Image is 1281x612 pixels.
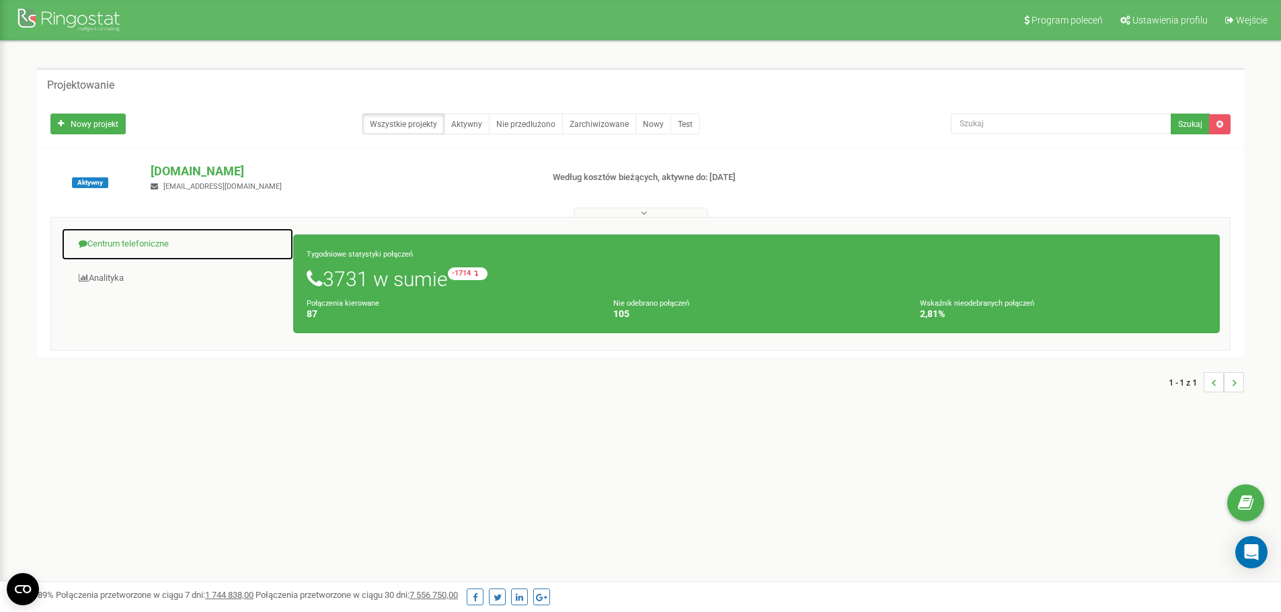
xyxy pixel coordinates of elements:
[1236,15,1268,26] font: Wejście
[1171,114,1210,134] button: Szukaj
[307,250,413,259] font: Tygodniowe statystyki połączeń
[256,590,410,600] font: Połączenia przetworzone w ciągu 30 dni:
[1178,120,1202,129] font: Szukaj
[613,308,629,319] font: 105
[151,164,244,178] font: [DOMAIN_NAME]
[1132,15,1208,26] font: Ustawienia profilu
[553,172,736,182] font: Według kosztów bieżących, aktywne do: [DATE]
[1169,376,1197,388] font: 1 - 1 z 1
[562,114,636,134] a: Zarchiwizowane
[307,299,379,308] font: Połączenia kierowane
[570,120,629,129] font: Zarchiwizowane
[951,114,1171,134] input: Szukaj
[47,79,114,91] font: Projektowanie
[362,114,444,134] a: Wszystkie projekty
[370,120,437,129] font: Wszystkie projekty
[451,120,482,129] font: Aktywny
[7,573,39,605] button: Otwórz widżet CMP
[61,228,294,261] a: Centrum telefoniczne
[71,120,118,129] font: Nowy projekt
[89,273,124,283] font: Analityka
[205,590,254,600] font: 1 744 838,00
[50,114,126,134] a: Nowy projekt
[56,590,205,600] font: Połączenia przetworzone w ciągu 7 dni:
[77,179,103,186] font: Aktywny
[87,238,169,249] font: Centrum telefoniczne
[410,590,458,600] font: 7 556 750,00
[1169,359,1244,406] nav: ...
[163,182,282,191] font: [EMAIL_ADDRESS][DOMAIN_NAME]
[61,262,294,295] a: Analityka
[643,120,664,129] font: Nowy
[323,267,448,291] font: 3731 w sumie
[635,114,671,134] a: Nowy
[452,269,471,277] font: -1714
[920,308,945,319] font: 2,81%
[678,120,693,129] font: Test
[920,299,1034,308] font: Wskaźnik nieodebranych połączeń
[1235,536,1268,568] div: Otwórz komunikator interkomowy
[444,114,490,134] a: Aktywny
[1032,15,1103,26] font: Program poleceń
[670,114,700,134] a: Test
[489,114,563,134] a: Nie przedłużono
[496,120,555,129] font: Nie przedłużono
[307,308,317,319] font: 87
[613,299,689,308] font: Nie odebrano połączeń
